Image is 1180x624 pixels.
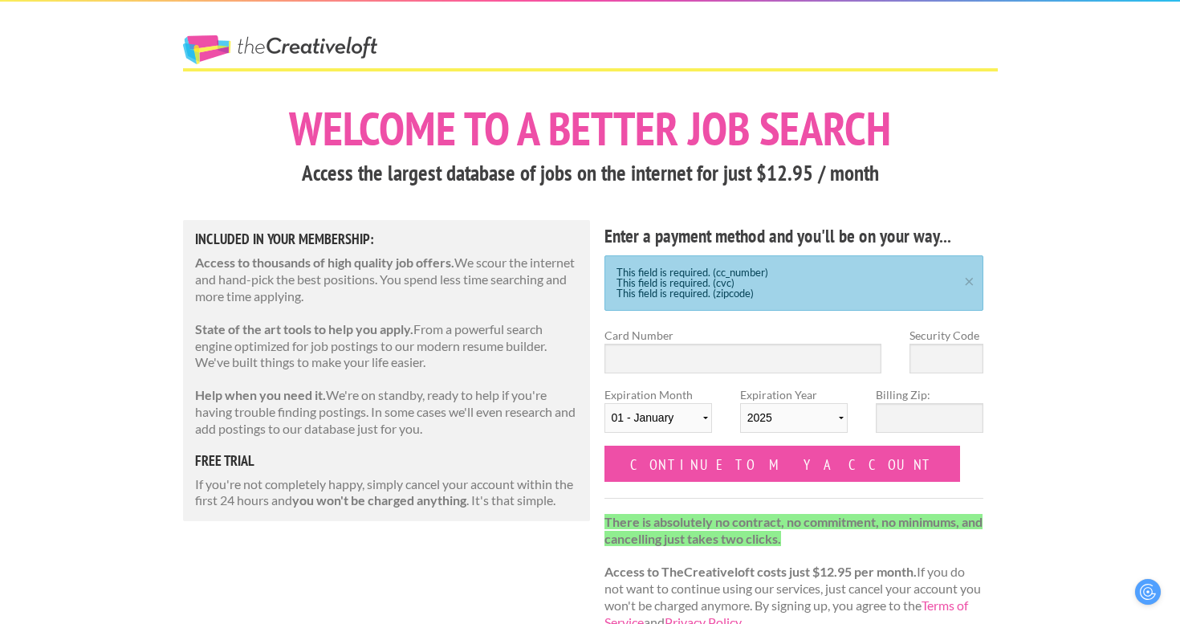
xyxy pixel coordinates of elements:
[195,454,579,468] h5: free trial
[183,105,998,152] h1: Welcome to a better job search
[292,492,466,508] strong: you won't be charged anything
[740,403,848,433] select: Expiration Year
[604,403,712,433] select: Expiration Month
[604,255,984,311] div: This field is required. (cc_number) This field is required. (cvc) This field is required. (zipcode)
[909,327,983,344] label: Security Code
[195,255,454,270] strong: Access to thousands of high quality job offers.
[195,387,326,402] strong: Help when you need it.
[183,35,377,64] a: The Creative Loft
[195,255,579,304] p: We scour the internet and hand-pick the best positions. You spend less time searching and more ti...
[195,321,413,336] strong: State of the art tools to help you apply.
[195,232,579,247] h5: Included in Your Membership:
[195,476,579,510] p: If you're not completely happy, simply cancel your account within the first 24 hours and . It's t...
[604,446,961,482] input: Continue to my account
[183,158,998,189] h3: Access the largest database of jobs on the internet for just $12.95 / month
[195,321,579,371] p: From a powerful search engine optimized for job postings to our modern resume builder. We've buil...
[604,564,917,579] strong: Access to TheCreativeloft costs just $12.95 per month.
[604,386,712,446] label: Expiration Month
[740,386,848,446] label: Expiration Year
[604,327,882,344] label: Card Number
[604,223,984,249] h4: Enter a payment method and you'll be on your way...
[876,386,983,403] label: Billing Zip:
[959,274,979,284] a: ×
[604,514,983,546] strong: There is absolutely no contract, no commitment, no minimums, and cancelling just takes two clicks.
[195,387,579,437] p: We're on standby, ready to help if you're having trouble finding postings. In some cases we'll ev...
